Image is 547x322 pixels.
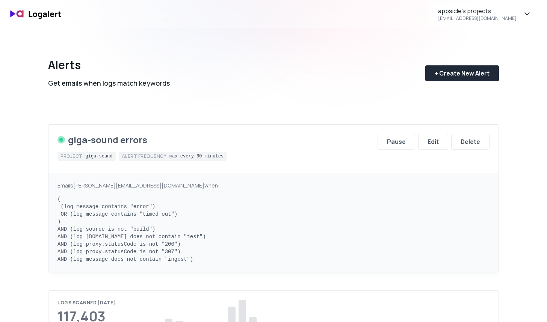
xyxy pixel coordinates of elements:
[48,58,170,72] div: Alerts
[169,153,224,159] div: max every 60 minutes
[86,153,113,159] div: giga-sound
[451,134,490,150] button: Delete
[418,134,448,150] button: Edit
[57,182,490,189] div: Emails [PERSON_NAME][EMAIL_ADDRESS][DOMAIN_NAME] when:
[435,69,490,78] div: + Create New Alert
[428,137,439,146] div: Edit
[387,137,406,146] div: Pause
[378,134,415,150] button: Pause
[122,153,167,159] div: Alert frequency
[461,137,480,146] div: Delete
[57,300,115,306] div: Logs scanned [DATE]
[425,65,499,81] button: + Create New Alert
[429,3,541,25] button: appsicle's projects[EMAIL_ADDRESS][DOMAIN_NAME]
[438,6,491,15] div: appsicle's projects
[6,5,66,23] img: logo
[438,15,517,21] div: [EMAIL_ADDRESS][DOMAIN_NAME]
[48,78,170,88] div: Get emails when logs match keywords
[68,134,147,146] div: giga-sound errors
[60,153,83,159] div: Project
[57,195,490,263] pre: ( (log message contains "error") OR (log message contains "timed out") ) AND (log source is not "...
